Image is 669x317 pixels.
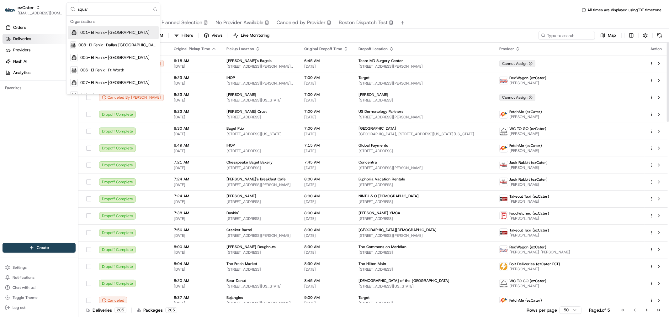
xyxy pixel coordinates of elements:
[500,296,508,304] img: fetchme_logo.png
[500,76,508,85] img: time_to_eat_nevada_logo
[44,106,76,111] a: Powered byPylon
[13,70,30,75] span: Analytics
[18,11,62,16] button: [EMAIL_ADDRESS][DOMAIN_NAME]
[226,81,294,86] span: [STREET_ADDRESS][PERSON_NAME][PERSON_NAME]
[500,246,508,254] img: time_to_eat_nevada_logo
[226,194,256,199] span: [PERSON_NAME]
[3,68,78,78] a: Analytics
[4,88,50,100] a: 📗Knowledge Base
[174,199,216,204] span: [DATE]
[304,267,348,272] span: [DATE]
[174,278,216,283] span: 8:20 AM
[107,62,114,69] button: Start new chat
[358,199,489,204] span: [STREET_ADDRESS]
[499,60,535,67] button: Cannot Assign
[226,267,294,272] span: [STREET_ADDRESS]
[499,94,535,101] button: Cannot Assign
[509,177,548,182] span: Jack Rabbit (ezCater)
[86,307,126,313] div: Deliveries
[226,92,256,97] span: [PERSON_NAME]
[174,261,216,266] span: 8:04 AM
[304,58,348,63] span: 6:45 AM
[304,98,348,103] span: [DATE]
[3,263,76,272] button: Settings
[174,182,216,187] span: [DATE]
[174,244,216,249] span: 8:00 AM
[500,110,508,118] img: fetchme_logo.png
[358,148,489,153] span: [STREET_ADDRESS]
[304,284,348,289] span: [DATE]
[174,64,216,69] span: [DATE]
[304,115,348,120] span: [DATE]
[358,75,369,80] span: Target
[99,297,127,304] button: Canceled
[226,126,244,131] span: Bagel Pub
[509,278,546,283] span: WC TO GO (ezCater)
[304,75,348,80] span: 7:00 AM
[174,98,216,103] span: [DATE]
[174,160,216,165] span: 7:21 AM
[3,273,76,282] button: Notifications
[509,199,549,204] span: [PERSON_NAME]
[509,298,542,303] span: FetchMe (ezCater)
[587,8,661,13] span: All times are displayed using EDT timezone
[500,279,508,288] img: profile_wctogo_shipday.jpg
[304,126,348,131] span: 7:00 AM
[500,262,508,271] img: bolt_logo.png
[174,177,216,182] span: 7:24 AM
[174,216,216,221] span: [DATE]
[500,229,508,237] img: w8AST-1LHTqH2U9y-T1wjPW057DPfhVPr_mtwyTN8Nrd0yBsm6DWIBh-yRWziR2vF5tX=w240-h480-rw
[509,143,542,148] span: FetchMe (ezCater)
[527,307,557,313] p: Rows per page
[358,115,489,120] span: [STREET_ADDRESS][PERSON_NAME]
[358,250,489,255] span: [STREET_ADDRESS]
[277,19,326,26] span: Canceled by Provider
[304,227,348,232] span: 8:30 AM
[358,210,400,216] span: [PERSON_NAME] YMCA
[174,227,216,232] span: 7:56 AM
[13,295,38,300] span: Toggle Theme
[358,126,396,131] span: [GEOGRAPHIC_DATA]
[80,67,124,73] span: 006- El Fenix- Ft Worth
[174,250,216,255] span: [DATE]
[304,278,348,283] span: 8:45 AM
[226,261,257,266] span: The Fresh Market
[137,307,177,313] div: Packages
[589,307,610,313] div: Page 1 of 5
[226,295,243,300] span: Bojangles
[3,45,78,55] a: Providers
[174,233,216,238] span: [DATE]
[174,132,216,137] span: [DATE]
[358,98,489,103] span: [STREET_ADDRESS]
[358,194,419,199] span: NINTH & O [DEMOGRAPHIC_DATA]
[226,143,235,148] span: IHOP
[174,109,216,114] span: 6:23 AM
[499,46,514,51] span: Provider
[358,261,386,266] span: The Hilton Main
[509,267,560,272] span: [PERSON_NAME]
[509,194,549,199] span: Takeout Taxi (ezCater)
[18,4,34,11] span: ezCater
[226,115,294,120] span: [STREET_ADDRESS]
[509,165,548,170] span: [PERSON_NAME]
[304,143,348,148] span: 7:15 AM
[358,132,489,137] span: [GEOGRAPHIC_DATA], [STREET_ADDRESS][US_STATE][US_STATE]
[13,285,35,290] span: Chat with us!
[21,66,79,71] div: We're available if you need us!
[174,295,216,300] span: 8:37 AM
[226,165,294,170] span: [STREET_ADDRESS]
[3,83,76,93] div: Favorites
[655,31,664,40] button: Refresh
[304,295,348,300] span: 9:00 AM
[215,19,263,26] span: No Provider Available
[304,160,348,165] span: 7:45 AM
[304,199,348,204] span: [DATE]
[226,284,294,289] span: [STREET_ADDRESS][US_STATE]
[174,267,216,272] span: [DATE]
[174,194,216,199] span: 7:24 AM
[304,244,348,249] span: 8:30 AM
[78,3,156,15] input: Search...
[99,94,164,101] div: Canceled By [PERSON_NAME]
[80,30,150,35] span: 001- El Fenix- [GEOGRAPHIC_DATA]
[78,42,156,48] span: 003- El Fenix- Dallas [GEOGRAPHIC_DATA][PERSON_NAME]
